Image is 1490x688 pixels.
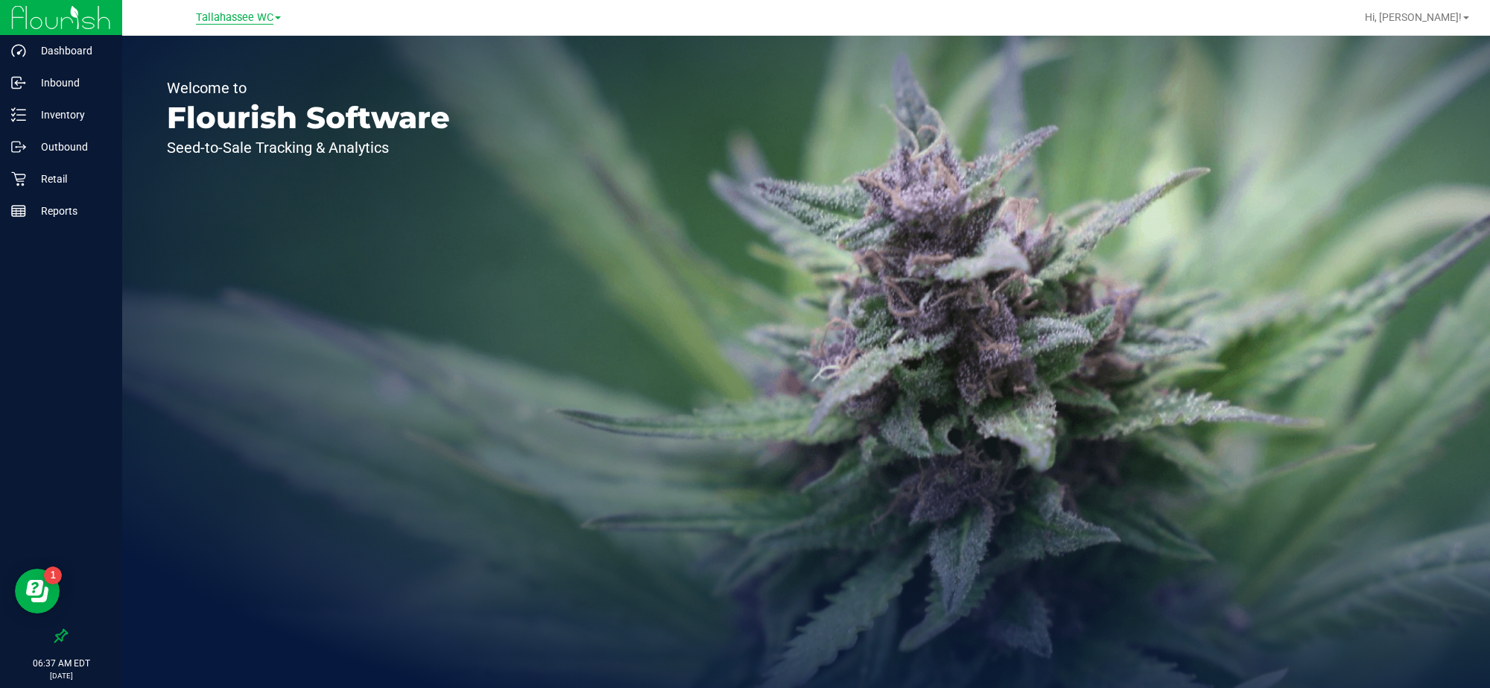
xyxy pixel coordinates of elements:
[26,170,115,188] p: Retail
[11,43,26,58] inline-svg: Dashboard
[54,628,69,643] label: Pin the sidebar to full width on large screens
[26,138,115,156] p: Outbound
[1365,11,1462,23] span: Hi, [PERSON_NAME]!
[196,11,273,25] span: Tallahassee WC
[26,74,115,92] p: Inbound
[167,103,450,133] p: Flourish Software
[11,107,26,122] inline-svg: Inventory
[26,42,115,60] p: Dashboard
[167,140,450,155] p: Seed-to-Sale Tracking & Analytics
[11,203,26,218] inline-svg: Reports
[11,139,26,154] inline-svg: Outbound
[11,75,26,90] inline-svg: Inbound
[26,202,115,220] p: Reports
[167,81,450,95] p: Welcome to
[44,567,62,584] iframe: Resource center unread badge
[7,657,115,670] p: 06:37 AM EDT
[11,171,26,186] inline-svg: Retail
[15,569,60,613] iframe: Resource center
[7,670,115,681] p: [DATE]
[26,106,115,124] p: Inventory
